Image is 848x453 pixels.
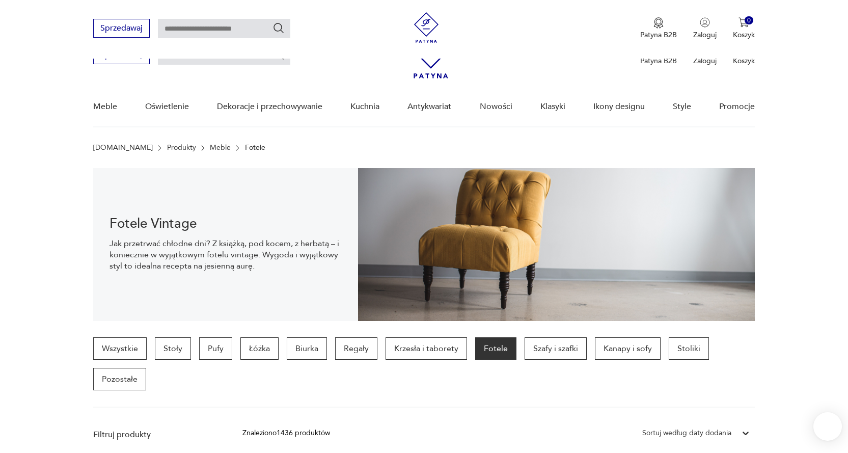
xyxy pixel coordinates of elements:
div: Sortuj według daty dodania [642,428,731,439]
iframe: Smartsupp widget button [813,412,842,441]
a: Pufy [199,337,232,360]
a: Fotele [475,337,516,360]
a: Wszystkie [93,337,147,360]
a: Meble [210,144,231,152]
a: Style [673,87,691,126]
p: Zaloguj [693,56,717,66]
img: Patyna - sklep z meblami i dekoracjami vintage [411,12,442,43]
div: Znaleziono 1436 produktów [242,428,330,439]
img: 9275102764de9360b0b1aa4293741aa9.jpg [358,168,755,321]
a: Produkty [167,144,196,152]
button: Szukaj [272,22,285,34]
a: Nowości [480,87,512,126]
a: Kanapy i sofy [595,337,661,360]
a: Meble [93,87,117,126]
a: Ikony designu [593,87,645,126]
button: 0Koszyk [733,17,755,40]
a: Biurka [287,337,327,360]
a: Krzesła i taborety [386,337,467,360]
a: Sprzedawaj [93,52,150,59]
button: Patyna B2B [640,17,677,40]
div: 0 [745,16,753,25]
a: Łóżka [240,337,279,360]
p: Patyna B2B [640,56,677,66]
a: Klasyki [540,87,565,126]
p: Patyna B2B [640,30,677,40]
p: Filtruj produkty [93,429,218,440]
a: Dekoracje i przechowywanie [217,87,322,126]
button: Sprzedawaj [93,19,150,38]
a: Antykwariat [407,87,451,126]
a: Pozostałe [93,368,146,390]
img: Ikonka użytkownika [700,17,710,28]
p: Fotele [245,144,265,152]
p: Koszyk [733,56,755,66]
button: Zaloguj [693,17,717,40]
a: Ikona medaluPatyna B2B [640,17,677,40]
a: Kuchnia [350,87,379,126]
a: Stoły [155,337,191,360]
p: Jak przetrwać chłodne dni? Z książką, pod kocem, z herbatą – i koniecznie w wyjątkowym fotelu vin... [110,238,341,272]
p: Koszyk [733,30,755,40]
h1: Fotele Vintage [110,218,341,230]
a: [DOMAIN_NAME] [93,144,153,152]
a: Szafy i szafki [525,337,587,360]
a: Oświetlenie [145,87,189,126]
a: Stoliki [669,337,709,360]
a: Promocje [719,87,755,126]
img: Ikona medalu [653,17,664,29]
img: Ikona koszyka [738,17,749,28]
p: Zaloguj [693,30,717,40]
a: Sprzedawaj [93,25,150,33]
a: Regały [335,337,377,360]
